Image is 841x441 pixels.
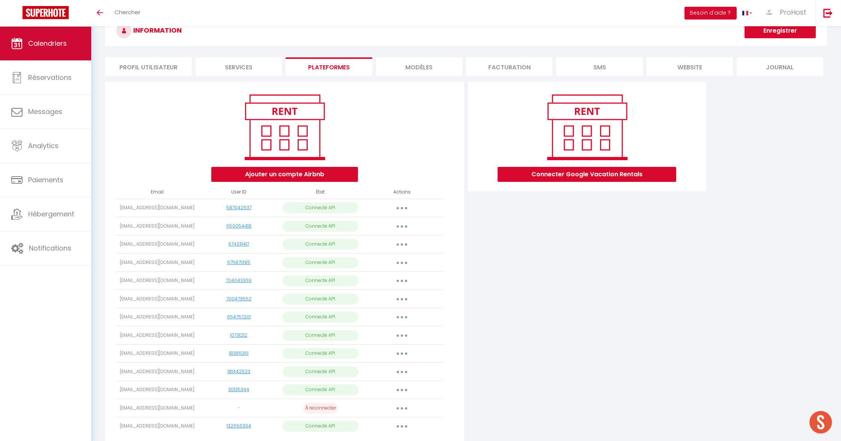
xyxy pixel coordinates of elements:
div: Ouvrir le chat [809,411,832,433]
button: Enregistrer [745,23,816,38]
td: [EMAIL_ADDRESS][DOMAIN_NAME] [116,290,198,308]
span: Hébergement [28,209,74,219]
img: logout [823,8,833,18]
a: 700473552 [226,295,251,302]
a: 659054418 [226,223,251,229]
p: Connecté API [283,275,358,286]
th: Email [116,186,198,199]
a: 10731212 [230,332,247,338]
button: Besoin d'aide ? [685,7,737,19]
a: 675871385 [227,259,250,265]
img: rent.png [539,91,635,163]
p: Connecté API [283,312,358,322]
td: [EMAIL_ADDRESS][DOMAIN_NAME] [116,399,198,417]
td: [EMAIL_ADDRESS][DOMAIN_NAME] [116,253,198,272]
span: Paiements [28,175,63,184]
th: Actions [361,186,443,199]
button: Connecter Google Vacation Rentals [498,167,676,182]
img: Super Booking [23,6,69,19]
td: [EMAIL_ADDRESS][DOMAIN_NAME] [116,217,198,235]
th: État [280,186,361,199]
td: [EMAIL_ADDRESS][DOMAIN_NAME] [116,235,198,253]
img: rent.png [237,91,332,163]
li: MODÈLES [376,57,462,76]
td: [EMAIL_ADDRESS][DOMAIN_NAME] [116,271,198,290]
p: Connecté API [283,366,358,377]
a: 587042537 [226,204,251,211]
td: [EMAIL_ADDRESS][DOMAIN_NAME] [116,363,198,381]
div: - [201,405,277,412]
p: Connecté API [283,221,358,232]
span: Messages [28,107,62,116]
p: Connecté API [283,348,358,359]
li: SMS [556,57,642,76]
a: 181442523 [227,368,250,375]
a: 132656394 [227,423,251,429]
span: Analytics [28,141,59,150]
li: Journal [737,57,823,76]
button: Ajouter un compte Airbnb [211,167,358,182]
td: [EMAIL_ADDRESS][DOMAIN_NAME] [116,199,198,217]
p: À reconnecter [303,403,338,414]
td: [EMAIL_ADDRESS][DOMAIN_NAME] [116,381,198,399]
span: Réservations [28,73,72,82]
a: 654757201 [227,313,251,320]
p: Connecté API [283,384,358,395]
td: [EMAIL_ADDRESS][DOMAIN_NAME] [116,344,198,363]
li: Facturation [466,57,552,76]
li: Plateformes [286,57,372,76]
p: Connecté API [283,202,358,213]
span: ProHost [780,7,806,17]
td: [EMAIL_ADDRESS][DOMAIN_NAME] [116,308,198,326]
p: Connecté API [283,330,358,341]
h3: INFORMATION [105,16,827,46]
a: 30135344 [228,386,249,393]
span: Chercher [114,8,140,16]
img: ... [764,7,775,18]
a: 81386361 [229,350,248,356]
p: Connecté API [283,257,358,268]
td: [EMAIL_ADDRESS][DOMAIN_NAME] [116,417,198,435]
li: Services [196,57,282,76]
li: website [647,57,733,76]
li: Profil Utilisateur [105,57,191,76]
span: Calendriers [28,39,67,48]
p: Connecté API [283,294,358,304]
p: Connecté API [283,421,358,432]
a: 704043369 [226,277,251,283]
th: User ID [198,186,280,199]
span: Notifications [29,243,71,253]
a: 674331417 [228,241,249,247]
p: Connecté API [283,239,358,250]
td: [EMAIL_ADDRESS][DOMAIN_NAME] [116,326,198,345]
